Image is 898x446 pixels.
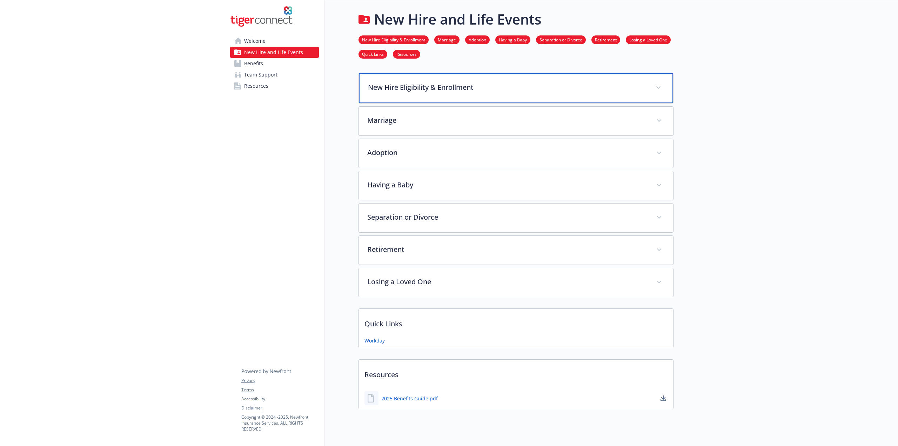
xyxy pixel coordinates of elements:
[626,36,671,43] a: Losing a Loved One
[367,212,648,222] p: Separation or Divorce
[241,378,319,384] a: Privacy
[359,236,673,265] div: Retirement
[495,36,530,43] a: Having a Baby
[358,36,429,43] a: New Hire Eligibility & Enrollment
[230,58,319,69] a: Benefits
[244,35,266,47] span: Welcome
[368,82,647,93] p: New Hire Eligibility & Enrollment
[359,268,673,297] div: Losing a Loved One
[230,80,319,92] a: Resources
[367,180,648,190] p: Having a Baby
[367,147,648,158] p: Adoption
[364,337,385,344] a: Workday
[359,107,673,135] div: Marriage
[367,244,648,255] p: Retirement
[241,414,319,432] p: Copyright © 2024 - 2025 , Newfront Insurance Services, ALL RIGHTS RESERVED
[359,360,673,386] p: Resources
[230,35,319,47] a: Welcome
[367,277,648,287] p: Losing a Loved One
[359,139,673,168] div: Adoption
[359,73,673,103] div: New Hire Eligibility & Enrollment
[241,396,319,402] a: Accessibility
[465,36,490,43] a: Adoption
[359,204,673,232] div: Separation or Divorce
[241,387,319,393] a: Terms
[359,171,673,200] div: Having a Baby
[230,69,319,80] a: Team Support
[241,405,319,411] a: Disclaimer
[358,51,387,57] a: Quick Links
[367,115,648,126] p: Marriage
[374,9,541,30] h1: New Hire and Life Events
[359,309,673,335] p: Quick Links
[434,36,460,43] a: Marriage
[381,395,438,402] a: 2025 Benefits Guide.pdf
[393,51,420,57] a: Resources
[244,80,268,92] span: Resources
[536,36,586,43] a: Separation or Divorce
[659,394,668,402] a: download document
[591,36,620,43] a: Retirement
[244,47,303,58] span: New Hire and Life Events
[244,69,277,80] span: Team Support
[230,47,319,58] a: New Hire and Life Events
[244,58,263,69] span: Benefits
